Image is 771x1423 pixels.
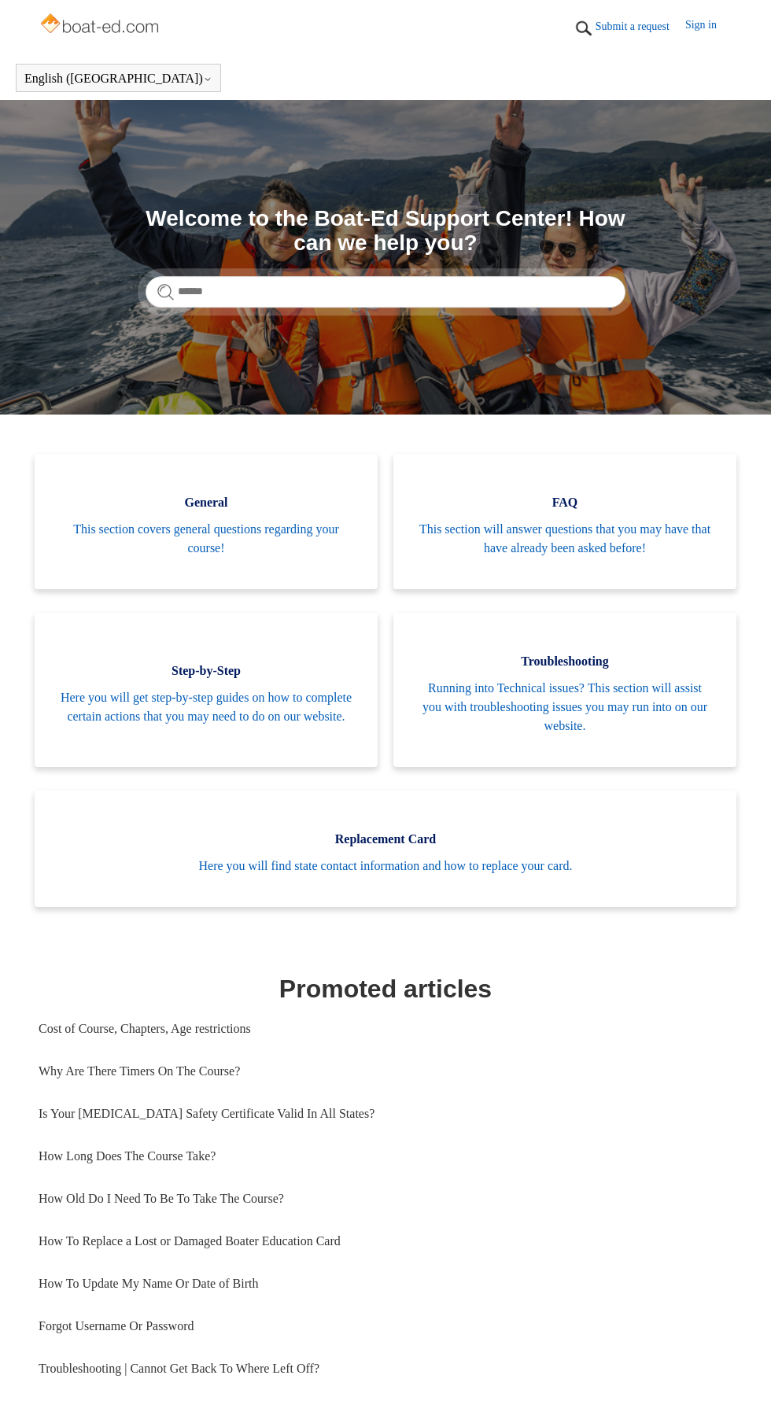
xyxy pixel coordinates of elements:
[58,493,354,512] span: General
[146,207,625,256] h1: Welcome to the Boat-Ed Support Center! How can we help you?
[58,520,354,558] span: This section covers general questions regarding your course!
[417,493,713,512] span: FAQ
[35,613,378,767] a: Step-by-Step Here you will get step-by-step guides on how to complete certain actions that you ma...
[58,830,713,849] span: Replacement Card
[572,17,596,40] img: 01HZPCYTXV3JW8MJV9VD7EMK0H
[39,1263,732,1305] a: How To Update My Name Or Date of Birth
[39,1093,732,1135] a: Is Your [MEDICAL_DATA] Safety Certificate Valid In All States?
[58,688,354,726] span: Here you will get step-by-step guides on how to complete certain actions that you may need to do ...
[39,1305,732,1347] a: Forgot Username Or Password
[417,679,713,735] span: Running into Technical issues? This section will assist you with troubleshooting issues you may r...
[417,652,713,671] span: Troubleshooting
[393,613,736,767] a: Troubleshooting Running into Technical issues? This section will assist you with troubleshooting ...
[417,520,713,558] span: This section will answer questions that you may have that have already been asked before!
[39,1178,732,1220] a: How Old Do I Need To Be To Take The Course?
[39,1008,732,1050] a: Cost of Course, Chapters, Age restrictions
[58,662,354,680] span: Step-by-Step
[24,72,212,86] button: English ([GEOGRAPHIC_DATA])
[146,276,625,308] input: Search
[58,857,713,876] span: Here you will find state contact information and how to replace your card.
[39,1050,732,1093] a: Why Are There Timers On The Course?
[685,17,732,40] a: Sign in
[393,454,736,589] a: FAQ This section will answer questions that you may have that have already been asked before!
[35,791,736,907] a: Replacement Card Here you will find state contact information and how to replace your card.
[39,1347,732,1390] a: Troubleshooting | Cannot Get Back To Where Left Off?
[718,1370,759,1411] div: Live chat
[39,9,164,41] img: Boat-Ed Help Center home page
[39,1220,732,1263] a: How To Replace a Lost or Damaged Boater Education Card
[39,1135,732,1178] a: How Long Does The Course Take?
[35,454,378,589] a: General This section covers general questions regarding your course!
[596,18,685,35] a: Submit a request
[39,970,732,1008] h1: Promoted articles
